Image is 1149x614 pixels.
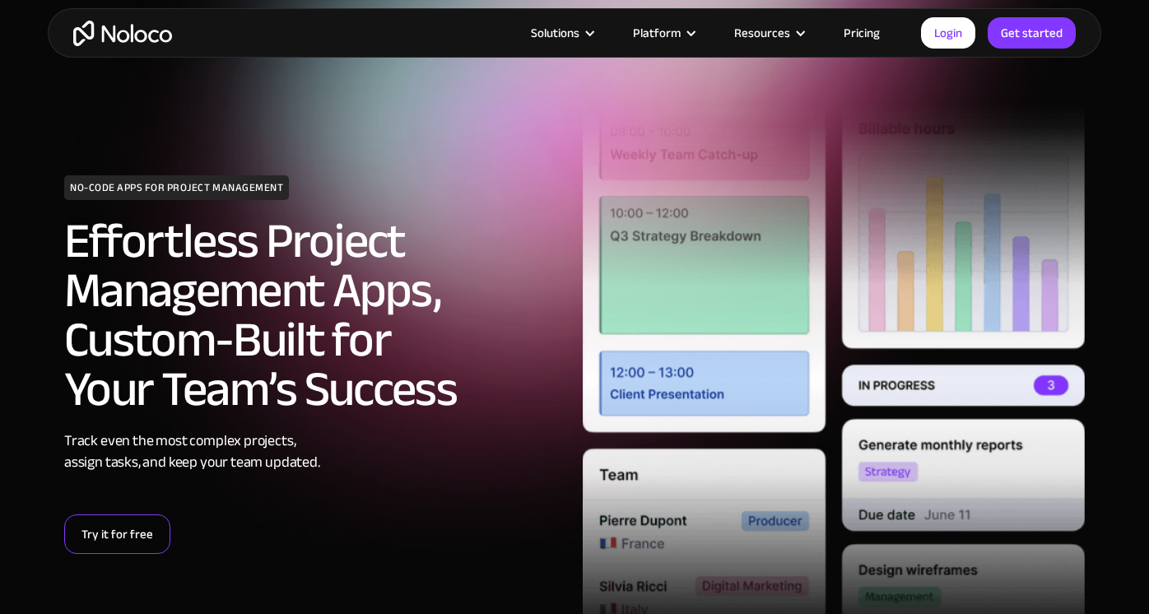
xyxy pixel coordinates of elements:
div: Resources [734,22,790,44]
div: Platform [612,22,714,44]
h1: NO-CODE APPS FOR PROJECT MANAGEMENT [64,175,289,200]
a: Try it for free [64,514,170,554]
h2: Effortless Project Management Apps, Custom-Built for Your Team’s Success [64,216,566,414]
div: Track even the most complex projects, assign tasks, and keep your team updated. [64,430,566,473]
a: Login [921,17,975,49]
a: home [73,21,172,46]
div: Solutions [510,22,612,44]
div: Platform [633,22,681,44]
div: Resources [714,22,823,44]
a: Get started [988,17,1076,49]
div: Solutions [531,22,579,44]
a: Pricing [823,22,900,44]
